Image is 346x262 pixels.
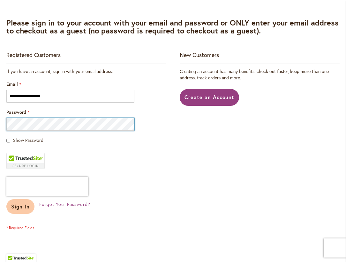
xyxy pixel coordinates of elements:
span: Password [6,109,26,115]
iframe: reCAPTCHA [6,177,88,196]
span: Email [6,81,18,87]
p: Creating an account has many benefits: check out faster, keep more than one address, track orders... [180,68,340,81]
a: Create an Account [180,89,239,106]
a: Forgot Your Password? [39,201,90,207]
strong: New Customers [180,51,219,59]
div: If you have an account, sign in with your email address. [6,68,166,75]
div: TrustedSite Certified [6,153,45,169]
span: Show Password [13,137,43,143]
strong: Registered Customers [6,51,61,59]
span: Forgot Your Password? [39,201,90,207]
iframe: Launch Accessibility Center [5,239,23,257]
strong: Please sign in to your account with your email and password or ONLY enter your email address to c... [6,18,339,36]
span: Create an Account [184,94,235,100]
button: Sign In [6,199,34,214]
span: Sign In [11,203,30,210]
